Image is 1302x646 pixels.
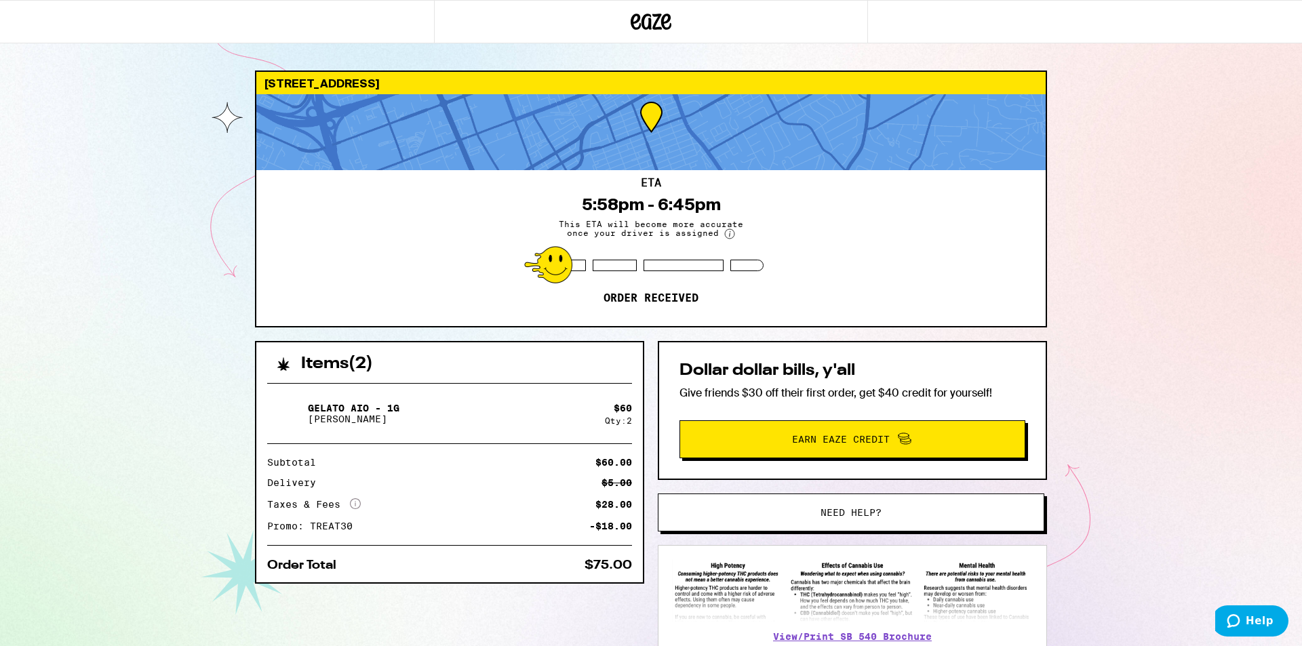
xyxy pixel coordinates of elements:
[585,559,632,571] div: $75.00
[582,195,721,214] div: 5:58pm - 6:45pm
[601,478,632,487] div: $5.00
[595,500,632,509] div: $28.00
[267,395,305,432] img: Gelato AIO - 1g
[308,403,399,413] p: Gelato AIO - 1g
[605,416,632,425] div: Qty: 2
[658,493,1044,531] button: Need help?
[301,356,373,372] h2: Items ( 2 )
[604,291,698,305] p: Order received
[595,458,632,467] div: $60.00
[773,631,932,642] a: View/Print SB 540 Brochure
[267,559,346,571] div: Order Total
[256,72,1046,94] div: [STREET_ADDRESS]
[679,386,1025,400] p: Give friends $30 off their first order, get $40 credit for yourself!
[614,403,632,413] div: $ 60
[589,521,632,531] div: -$18.00
[267,498,361,510] div: Taxes & Fees
[267,458,325,467] div: Subtotal
[679,363,1025,379] h2: Dollar dollar bills, y'all
[792,435,890,444] span: Earn Eaze Credit
[641,178,661,188] h2: ETA
[1215,605,1288,639] iframe: Opens a widget where you can find more information
[672,559,1033,622] img: SB 540 Brochure preview
[679,420,1025,458] button: Earn Eaze Credit
[549,220,753,239] span: This ETA will become more accurate once your driver is assigned
[308,413,399,424] p: [PERSON_NAME]
[267,521,362,531] div: Promo: TREAT30
[267,478,325,487] div: Delivery
[821,508,882,517] span: Need help?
